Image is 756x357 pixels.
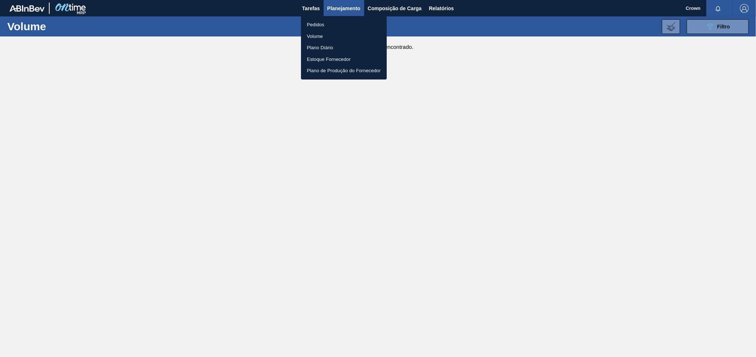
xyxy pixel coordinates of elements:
a: Pedidos [301,19,387,31]
a: Volume [301,31,387,42]
a: Estoque Fornecedor [301,54,387,65]
a: Plano Diário [301,42,387,54]
a: Plano de Produção do Fornecedor [301,65,387,77]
